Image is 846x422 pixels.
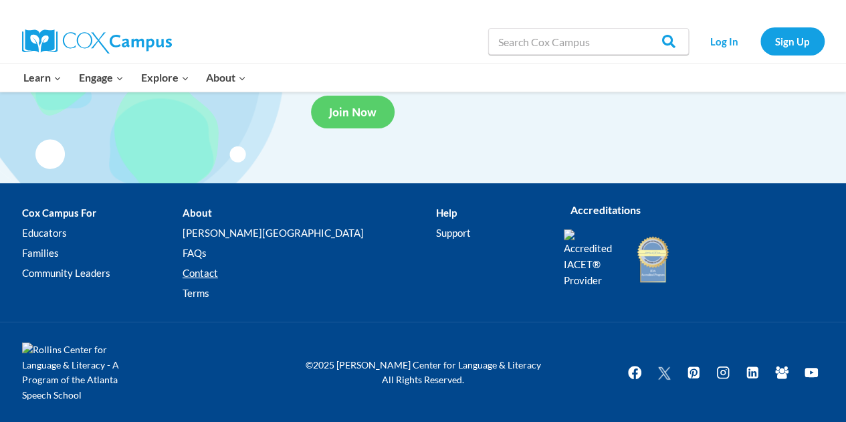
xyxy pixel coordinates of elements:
[15,64,255,92] nav: Primary Navigation
[760,27,825,55] a: Sign Up
[70,64,132,92] button: Child menu of Engage
[680,359,707,386] a: Pinterest
[183,284,436,304] a: Terms
[15,64,71,92] button: Child menu of Learn
[183,223,436,243] a: [PERSON_NAME][GEOGRAPHIC_DATA]
[183,243,436,263] a: FAQs
[798,359,825,386] a: YouTube
[22,29,172,54] img: Cox Campus
[696,27,825,55] nav: Secondary Navigation
[22,243,183,263] a: Families
[329,105,377,119] span: Join Now
[710,359,736,386] a: Instagram
[570,203,641,216] strong: Accreditations
[22,342,142,403] img: Rollins Center for Language & Literacy - A Program of the Atlanta Speech School
[132,64,198,92] button: Child menu of Explore
[696,27,754,55] a: Log In
[768,359,795,386] a: Facebook Group
[296,358,550,388] p: ©2025 [PERSON_NAME] Center for Language & Literacy All Rights Reserved.
[739,359,766,386] a: Linkedin
[22,223,183,243] a: Educators
[564,229,621,288] img: Accredited IACET® Provider
[621,359,648,386] a: Facebook
[636,235,669,284] img: IDA Accredited
[436,223,543,243] a: Support
[311,96,395,128] a: Join Now
[197,64,255,92] button: Child menu of About
[22,263,183,284] a: Community Leaders
[488,28,689,55] input: Search Cox Campus
[656,365,672,381] img: Twitter X icon white
[651,359,677,386] a: Twitter
[183,263,436,284] a: Contact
